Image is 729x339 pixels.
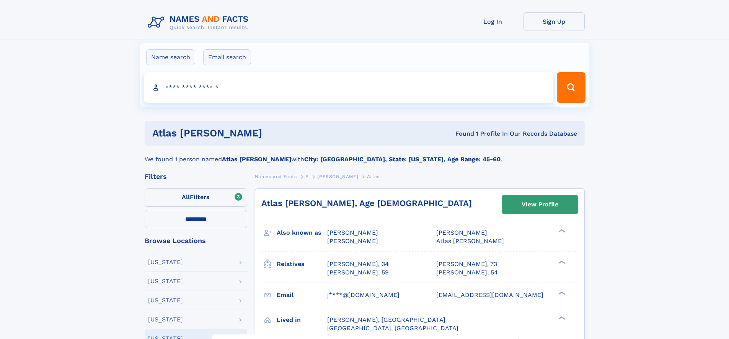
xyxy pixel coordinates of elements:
[304,156,501,163] b: City: [GEOGRAPHIC_DATA], State: [US_STATE], Age Range: 45-60
[327,324,458,332] span: [GEOGRAPHIC_DATA], [GEOGRAPHIC_DATA]
[327,316,445,323] span: [PERSON_NAME], [GEOGRAPHIC_DATA]
[436,229,487,236] span: [PERSON_NAME]
[436,268,498,277] a: [PERSON_NAME], 54
[462,12,524,31] a: Log In
[277,258,327,271] h3: Relatives
[144,72,554,103] input: search input
[305,172,309,181] a: E
[148,278,183,284] div: [US_STATE]
[145,146,585,164] div: We found 1 person named with .
[327,229,378,236] span: [PERSON_NAME]
[502,195,578,214] a: View Profile
[148,297,183,303] div: [US_STATE]
[305,174,309,179] span: E
[182,193,190,201] span: All
[277,313,327,326] h3: Lived in
[255,172,297,181] a: Names and Facts
[436,291,543,298] span: [EMAIL_ADDRESS][DOMAIN_NAME]
[327,268,389,277] a: [PERSON_NAME], 59
[522,196,558,213] div: View Profile
[145,173,247,180] div: Filters
[145,12,255,33] img: Logo Names and Facts
[327,237,378,245] span: [PERSON_NAME]
[556,315,566,320] div: ❯
[145,188,247,207] label: Filters
[359,130,577,138] div: Found 1 Profile In Our Records Database
[367,174,380,179] span: Atlas
[317,172,358,181] a: [PERSON_NAME]
[152,128,359,138] h1: Atlas [PERSON_NAME]
[222,156,291,163] b: Atlas [PERSON_NAME]
[556,229,566,234] div: ❯
[556,260,566,264] div: ❯
[557,72,585,103] button: Search Button
[556,290,566,295] div: ❯
[327,260,389,268] a: [PERSON_NAME], 34
[148,316,183,323] div: [US_STATE]
[277,226,327,239] h3: Also known as
[145,237,247,244] div: Browse Locations
[261,198,472,208] a: Atlas [PERSON_NAME], Age [DEMOGRAPHIC_DATA]
[436,260,497,268] a: [PERSON_NAME], 73
[524,12,585,31] a: Sign Up
[317,174,358,179] span: [PERSON_NAME]
[146,49,195,65] label: Name search
[277,289,327,302] h3: Email
[203,49,251,65] label: Email search
[436,237,504,245] span: Atlas [PERSON_NAME]
[148,259,183,265] div: [US_STATE]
